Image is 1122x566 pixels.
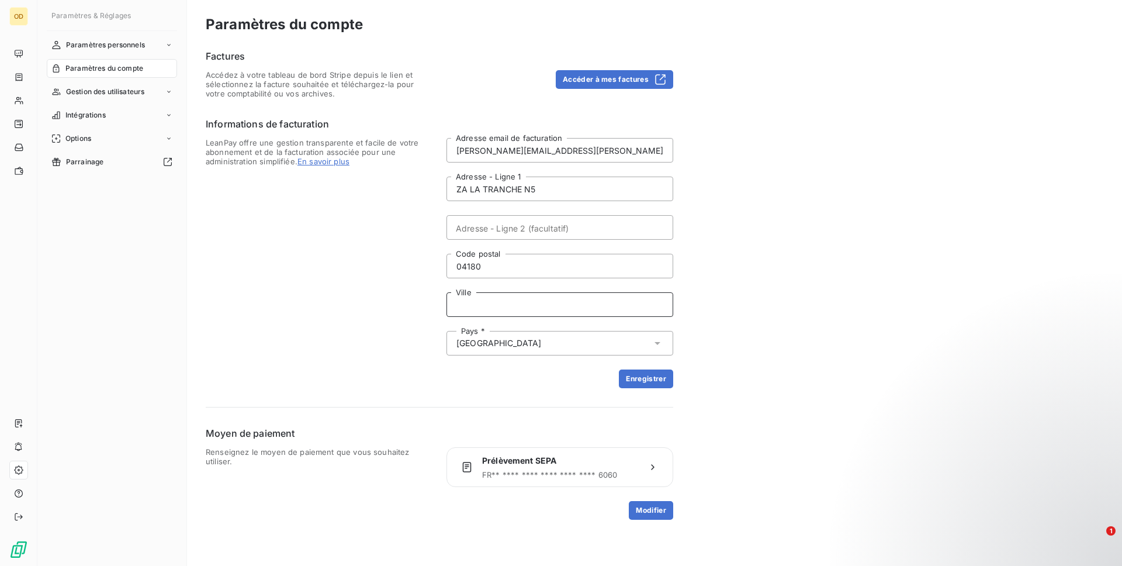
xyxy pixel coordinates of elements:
iframe: Intercom live chat [1082,526,1110,554]
iframe: Intercom notifications message [888,453,1122,534]
span: Accédez à votre tableau de bord Stripe depuis le lien et sélectionnez la facture souhaitée et tél... [206,70,432,98]
input: placeholder [446,138,673,163]
span: Parrainage [66,157,104,167]
span: Paramètres & Réglages [51,11,131,20]
span: Options [65,133,91,144]
input: placeholder [446,215,673,240]
button: Enregistrer [619,370,673,388]
button: Accéder à mes factures [556,70,673,89]
input: placeholder [446,254,673,278]
span: En savoir plus [297,157,349,166]
span: [GEOGRAPHIC_DATA] [456,337,542,349]
button: Modifier [629,501,673,520]
a: Paramètres du compte [47,59,177,78]
h6: Factures [206,49,673,63]
img: Logo LeanPay [9,540,28,559]
h3: Paramètres du compte [206,14,1103,35]
span: Paramètres du compte [65,63,143,74]
input: placeholder [446,177,673,201]
input: placeholder [446,292,673,317]
span: 1 [1106,526,1116,536]
h6: Moyen de paiement [206,426,673,440]
h6: Informations de facturation [206,117,673,131]
div: OD [9,7,28,26]
span: Paramètres personnels [66,40,145,50]
a: Parrainage [47,153,177,171]
span: LeanPay offre une gestion transparente et facile de votre abonnement et de la facturation associé... [206,138,432,388]
span: Gestion des utilisateurs [66,87,145,97]
span: Renseignez le moyen de paiement que vous souhaitez utiliser. [206,447,432,520]
span: Prélèvement SEPA [482,455,638,467]
span: Intégrations [65,110,106,120]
